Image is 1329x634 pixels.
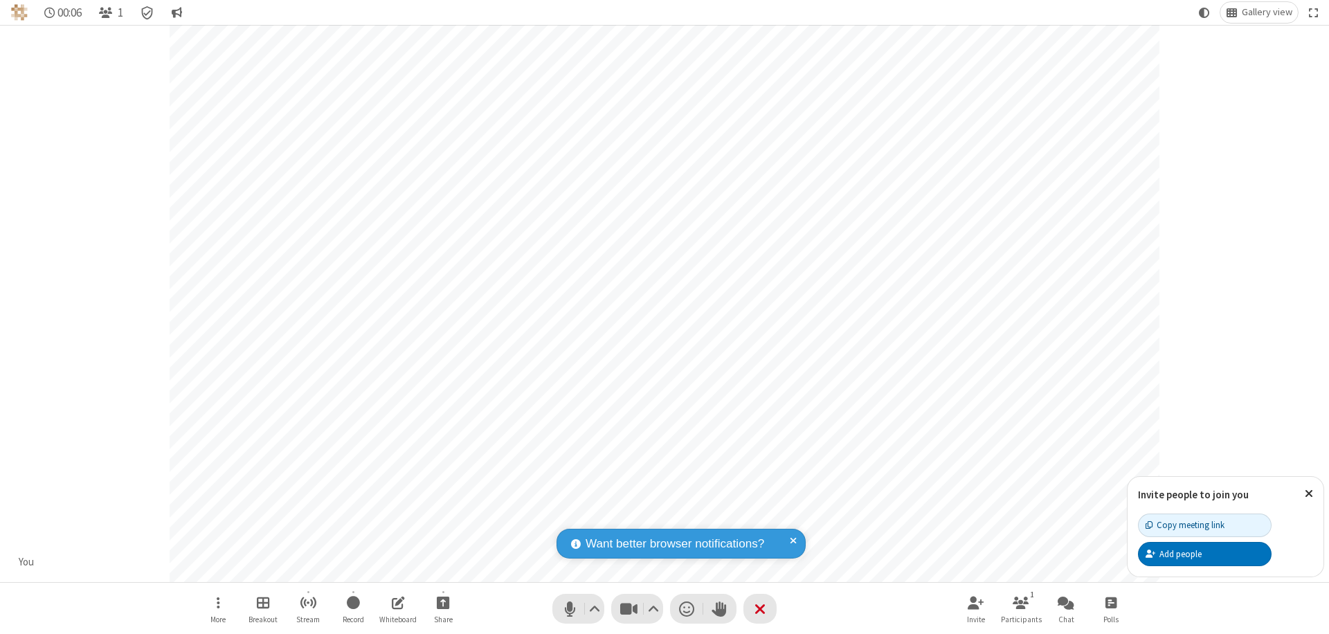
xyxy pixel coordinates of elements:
button: Add people [1138,542,1272,565]
button: Mute (⌘+Shift+A) [552,594,604,624]
span: Invite [967,615,985,624]
button: Open participant list [93,2,129,23]
span: Stream [296,615,320,624]
button: Fullscreen [1303,2,1324,23]
button: Send a reaction [670,594,703,624]
div: 1 [1027,588,1038,601]
img: QA Selenium DO NOT DELETE OR CHANGE [11,4,28,21]
span: Whiteboard [379,615,417,624]
button: Video setting [644,594,663,624]
span: Share [434,615,453,624]
button: End or leave meeting [743,594,777,624]
button: Audio settings [586,594,604,624]
button: Open shared whiteboard [377,589,419,628]
button: Open menu [197,589,239,628]
span: Want better browser notifications? [586,535,764,553]
span: Polls [1103,615,1119,624]
span: Gallery view [1242,7,1292,18]
button: Start sharing [422,589,464,628]
button: Conversation [165,2,188,23]
button: Using system theme [1193,2,1215,23]
div: Meeting details Encryption enabled [134,2,161,23]
button: Close popover [1294,477,1323,511]
button: Manage Breakout Rooms [242,589,284,628]
button: Open poll [1090,589,1132,628]
button: Change layout [1220,2,1298,23]
div: You [14,554,39,570]
button: Raise hand [703,594,736,624]
button: Start streaming [287,589,329,628]
label: Invite people to join you [1138,488,1249,501]
span: 1 [118,6,123,19]
div: Copy meeting link [1146,518,1224,532]
button: Copy meeting link [1138,514,1272,537]
span: 00:06 [57,6,82,19]
div: Timer [39,2,88,23]
button: Start recording [332,589,374,628]
button: Open participant list [1000,589,1042,628]
button: Invite participants (⌘+Shift+I) [955,589,997,628]
span: Record [343,615,364,624]
span: Chat [1058,615,1074,624]
button: Stop video (⌘+Shift+V) [611,594,663,624]
span: Participants [1001,615,1042,624]
span: Breakout [248,615,278,624]
button: Open chat [1045,589,1087,628]
span: More [210,615,226,624]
